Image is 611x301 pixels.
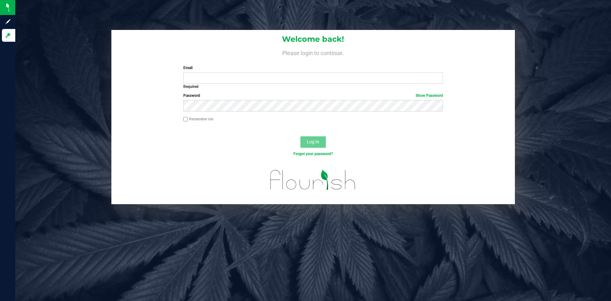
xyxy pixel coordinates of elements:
[300,136,326,148] button: Log In
[111,35,515,43] h1: Welcome back!
[183,116,213,122] label: Remember me
[416,93,443,98] a: Show Password
[183,84,199,89] strong: Required
[111,48,515,56] h4: Please login to continue.
[183,117,188,121] input: Remember me
[293,152,333,156] a: Forgot your password?
[263,164,363,196] img: flourish_logo.svg
[307,139,319,144] span: Log In
[5,32,11,39] inline-svg: Log in
[183,65,443,71] label: Email
[183,93,200,98] span: Password
[5,18,11,25] inline-svg: Sign up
